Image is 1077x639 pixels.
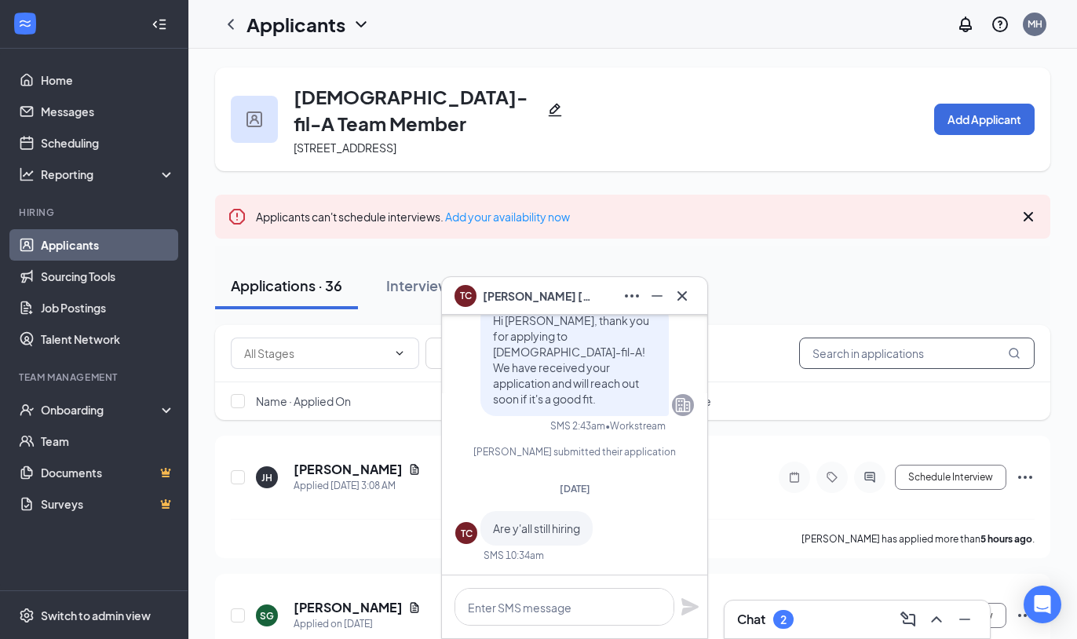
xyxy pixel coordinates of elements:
span: [STREET_ADDRESS] [294,141,396,155]
p: [PERSON_NAME] has applied more than . [801,532,1035,546]
div: TC [461,527,473,540]
a: SurveysCrown [41,488,175,520]
div: Reporting [41,166,176,182]
span: Are y'all still hiring [493,521,580,535]
div: Open Intercom Messenger [1024,586,1061,623]
div: SMS 10:34am [484,549,544,562]
svg: ChevronDown [393,347,406,360]
div: Applications · 36 [231,276,342,295]
a: Sourcing Tools [41,261,175,292]
button: Minimize [644,283,670,309]
svg: Cross [1019,207,1038,226]
div: [PERSON_NAME] submitted their application [455,445,694,458]
div: Switch to admin view [41,608,151,623]
svg: Notifications [956,15,975,34]
svg: Filter [439,344,458,363]
button: Filter Filters [425,338,506,369]
svg: Tag [823,471,842,484]
h1: Applicants [246,11,345,38]
svg: ActiveChat [860,471,879,484]
svg: Error [228,207,246,226]
svg: Ellipses [622,287,641,305]
a: DocumentsCrown [41,457,175,488]
a: Messages [41,96,175,127]
h3: Chat [737,611,765,628]
button: Add Applicant [934,104,1035,135]
a: Team [41,425,175,457]
div: JH [261,471,272,484]
svg: Pencil [547,102,563,118]
svg: Plane [681,597,699,616]
svg: ChevronDown [352,15,371,34]
a: Applicants [41,229,175,261]
div: Interviews · 113 [386,276,486,295]
b: 5 hours ago [980,533,1032,545]
h5: [PERSON_NAME] [294,461,402,478]
svg: Document [408,601,421,614]
div: Applied [DATE] 3:08 AM [294,478,421,494]
button: ComposeMessage [896,607,921,632]
button: Cross [670,283,695,309]
svg: Analysis [19,166,35,182]
svg: Company [674,396,692,414]
a: Job Postings [41,292,175,323]
input: All Stages [244,345,387,362]
div: Offers and hires · 70 [530,276,666,295]
button: Minimize [952,607,977,632]
svg: QuestionInfo [991,15,1009,34]
div: Applied on [DATE] [294,616,421,632]
svg: Document [408,463,421,476]
span: Applicants can't schedule interviews. [256,210,570,224]
span: • Workstream [605,419,666,433]
a: Home [41,64,175,96]
span: [DATE] [560,483,590,495]
svg: ChevronLeft [221,15,240,34]
div: Onboarding [41,402,162,418]
svg: Ellipses [1016,606,1035,625]
svg: WorkstreamLogo [17,16,33,31]
img: user icon [246,111,262,127]
svg: UserCheck [19,402,35,418]
svg: Note [785,471,804,484]
svg: Minimize [955,610,974,629]
svg: MagnifyingGlass [1008,347,1020,360]
span: Name · Applied On [256,393,351,409]
h5: [PERSON_NAME] [294,599,402,616]
div: SMS 2:43am [550,419,605,433]
button: Schedule Interview [895,465,1006,490]
svg: Minimize [648,287,666,305]
div: MH [1028,17,1042,31]
a: Add your availability now [445,210,570,224]
svg: ComposeMessage [899,610,918,629]
span: [PERSON_NAME] [PERSON_NAME] [483,287,593,305]
div: 2 [780,613,787,626]
button: Ellipses [619,283,644,309]
div: Hiring [19,206,172,219]
svg: Cross [673,287,692,305]
svg: Ellipses [1016,468,1035,487]
h3: [DEMOGRAPHIC_DATA]-fil-A Team Member [294,83,541,137]
button: ChevronUp [924,607,949,632]
a: Scheduling [41,127,175,159]
svg: Collapse [152,16,167,32]
div: SG [260,609,274,623]
a: Talent Network [41,323,175,355]
div: Team Management [19,371,172,384]
input: Search in applications [799,338,1035,369]
svg: ChevronUp [927,610,946,629]
svg: Settings [19,608,35,623]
